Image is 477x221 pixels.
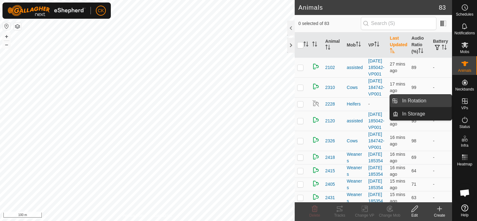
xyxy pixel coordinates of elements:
app-display-virtual-paddock-transition: - [368,101,370,106]
span: 2326 [325,138,335,144]
span: 19 Sept 2025, 3:13 pm [390,61,405,73]
div: Tracks [327,213,352,218]
p-sorticon: Activate to sort [374,42,379,47]
a: [DATE] 185354 [368,152,383,163]
a: Privacy Policy [123,213,146,219]
p-sorticon: Activate to sort [325,46,330,51]
td: - [430,164,452,178]
button: Map Layers [14,23,21,30]
p-sorticon: Activate to sort [418,49,423,54]
div: Create [427,213,452,218]
div: Open chat [455,184,474,202]
span: 2431 [325,194,335,201]
img: Gallagher Logo [7,5,86,16]
img: returning on [312,153,320,160]
button: – [3,41,10,48]
span: 19 Sept 2025, 3:24 pm [390,179,405,190]
span: 19 Sept 2025, 3:24 pm [390,152,405,163]
img: returning on [312,136,320,144]
td: - [430,77,452,97]
div: Weaners [347,151,363,164]
a: [DATE] 185354 [368,192,383,204]
span: 2310 [325,84,335,91]
div: Heifers [347,101,363,107]
span: Infra [461,144,468,147]
p-sorticon: Activate to sort [442,46,447,51]
li: In Rotation [390,95,452,107]
span: 0 selected of 83 [298,20,361,27]
h2: Animals [298,4,439,11]
img: returning on [312,180,320,187]
div: assisted [347,64,363,71]
span: 89 [411,65,416,70]
span: Neckbands [455,87,474,91]
span: In Rotation [402,97,426,105]
span: 19 Sept 2025, 3:24 pm [390,135,405,146]
th: Last Updated [387,32,409,58]
img: returning on [312,63,320,70]
td: - [430,191,452,204]
div: Weaners [347,191,363,204]
li: In Storage [390,108,452,120]
button: Reset Map [3,22,10,30]
th: VP [366,32,387,58]
div: Change VP [352,213,377,218]
div: assisted [347,118,363,124]
span: Notifications [455,31,475,35]
div: Weaners [347,178,363,191]
img: returning on [312,193,320,201]
a: Contact Us [154,213,172,219]
span: 64 [411,168,416,173]
img: returning off [312,100,320,107]
span: 63 [411,195,416,200]
span: Mobs [460,50,469,54]
a: [DATE] 185042-VP001 [368,58,384,76]
span: 69 [411,155,416,160]
p-sorticon: Activate to sort [303,42,308,47]
span: 2120 [325,118,335,124]
img: returning on [312,166,320,174]
a: In Rotation [398,95,452,107]
p-sorticon: Activate to sort [312,42,317,47]
span: CK [98,7,104,14]
img: returning on [312,83,320,90]
div: Change Mob [377,213,402,218]
span: 95 [411,118,416,123]
span: 19 Sept 2025, 3:24 pm [390,165,405,177]
span: 2405 [325,181,335,188]
span: Heatmap [457,162,472,166]
span: VPs [461,106,468,110]
p-sorticon: Activate to sort [390,49,395,54]
span: 99 [411,85,416,90]
span: Status [459,125,470,129]
span: Schedules [456,12,473,16]
th: Audio Ratio (%) [409,32,430,58]
td: - [430,57,452,77]
span: Help [461,213,469,217]
th: Battery [430,32,452,58]
th: Animal [323,32,344,58]
td: - [430,178,452,191]
td: - [430,111,452,131]
a: [DATE] 184742-VP001 [368,78,384,96]
span: 2228 [325,101,335,107]
div: Cows [347,84,363,91]
a: [DATE] 185042-VP001 [368,112,384,130]
span: 83 [439,3,446,12]
span: Animals [458,69,471,72]
a: Help [452,202,477,219]
td: - [430,151,452,164]
img: returning on [312,116,320,124]
a: [DATE] 185354 [368,165,383,177]
td: - [430,131,452,151]
input: Search (S) [361,17,436,30]
span: 2418 [325,154,335,161]
div: Weaners [347,165,363,178]
div: Edit [402,213,427,218]
span: 98 [411,138,416,143]
span: 19 Sept 2025, 3:23 pm [390,81,405,93]
span: 2102 [325,64,335,71]
span: 19 Sept 2025, 3:24 pm [390,192,405,204]
a: In Storage [398,108,452,120]
span: Delete [309,213,320,218]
